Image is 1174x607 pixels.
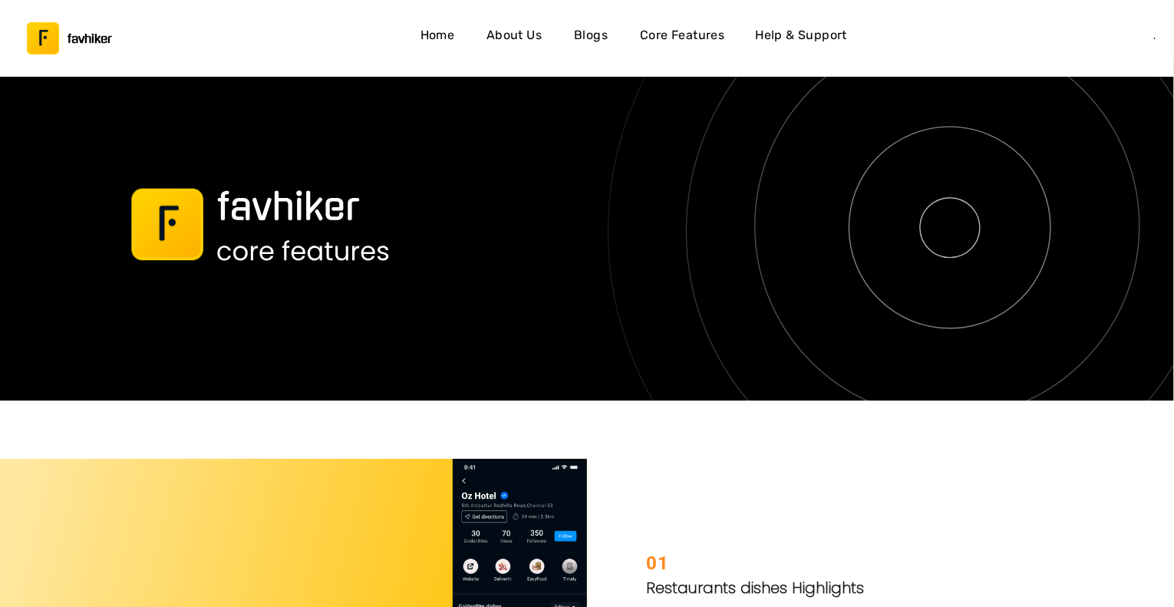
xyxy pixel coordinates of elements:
h4: Core Features [640,25,724,45]
h2: Restaurants dishes Highlights [647,579,1040,597]
h4: Home [420,25,455,45]
h4: Blogs [574,25,608,45]
h4: About Us [486,25,542,45]
button: Help & Support [749,21,853,56]
h1: 01 [647,554,1040,572]
a: About Us [480,21,548,56]
a: Blogs [566,21,615,56]
h3: favhiker [68,33,112,45]
a: Core Features [634,21,730,56]
h4: Help & Support [755,25,847,45]
a: Home [413,21,462,56]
